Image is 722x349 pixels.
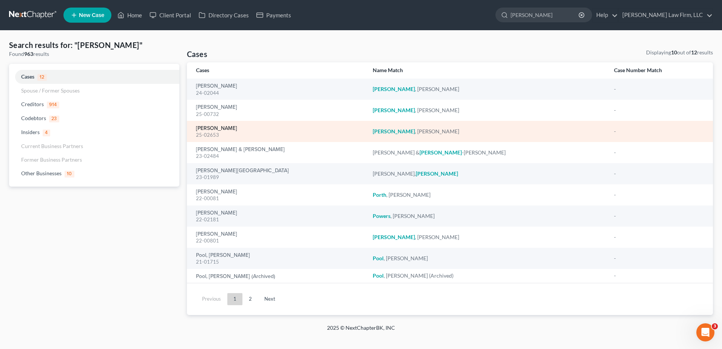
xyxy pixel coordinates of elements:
span: Former Business Partners [21,156,82,163]
div: - [614,212,704,220]
span: 23 [49,116,59,122]
span: Cases [21,73,34,80]
a: Other Businesses10 [9,167,179,181]
em: Pool [373,272,384,279]
div: 22-00081 [196,195,361,202]
a: 1 [227,293,242,305]
a: Cases12 [9,70,179,84]
div: , [PERSON_NAME] [373,85,602,93]
iframe: Intercom live chat [696,323,714,341]
a: Next [258,293,281,305]
div: - [614,128,704,135]
a: [PERSON_NAME] Law Firm, LLC [619,8,713,22]
span: Insiders [21,129,40,135]
em: [PERSON_NAME] [420,149,462,156]
span: 12 [37,74,47,81]
strong: 963 [24,51,33,57]
span: Codebtors [21,115,46,121]
span: 3 [712,323,718,329]
div: - [614,272,704,280]
div: - [614,170,704,178]
strong: 12 [691,49,697,56]
div: 21-01715 [196,258,361,266]
span: 914 [47,102,59,108]
div: [PERSON_NAME], [373,170,602,178]
a: [PERSON_NAME] [196,126,237,131]
div: 24-02044 [196,90,361,97]
span: Current Business Partners [21,143,83,149]
a: 2 [243,293,258,305]
a: Client Portal [146,8,195,22]
th: Case Number Match [608,62,713,79]
div: 23-01989 [196,174,361,181]
a: Help [592,8,618,22]
div: , [PERSON_NAME] [373,233,602,241]
a: Directory Cases [195,8,253,22]
a: Creditors914 [9,97,179,111]
a: Insiders4 [9,125,179,139]
a: [PERSON_NAME] & [PERSON_NAME] [196,147,285,152]
h4: Search results for: "[PERSON_NAME]" [9,40,179,50]
span: 10 [65,171,74,178]
a: Former Business Partners [9,153,179,167]
a: Payments [253,8,295,22]
div: 25-02653 [196,131,361,139]
div: - [614,233,704,241]
span: New Case [79,12,104,18]
div: 22-00801 [196,237,361,244]
div: 2025 © NextChapterBK, INC [146,324,576,338]
div: [PERSON_NAME] & -[PERSON_NAME] [373,149,602,156]
a: [PERSON_NAME][GEOGRAPHIC_DATA] [196,168,289,173]
a: Spouse / Former Spouses [9,84,179,97]
span: Spouse / Former Spouses [21,87,80,94]
input: Search by name... [511,8,580,22]
div: , [PERSON_NAME] [373,255,602,262]
em: [PERSON_NAME] [373,128,415,134]
a: Home [114,8,146,22]
div: , [PERSON_NAME] [373,212,602,220]
em: [PERSON_NAME] [416,170,458,177]
th: Cases [187,62,367,79]
div: - [614,85,704,93]
div: , [PERSON_NAME] (Archived) [373,272,602,280]
div: 25-00732 [196,111,361,118]
div: , [PERSON_NAME] [373,107,602,114]
span: Creditors [21,101,44,107]
h4: Cases [187,49,207,59]
span: Other Businesses [21,170,62,176]
a: [PERSON_NAME] [196,210,237,216]
strong: 10 [671,49,677,56]
div: 22-02181 [196,216,361,223]
em: Powers [373,213,390,219]
th: Name Match [367,62,608,79]
em: [PERSON_NAME] [373,107,415,113]
em: [PERSON_NAME] [373,86,415,92]
div: , [PERSON_NAME] [373,128,602,135]
a: [PERSON_NAME] [196,83,237,89]
div: - [614,191,704,199]
div: , [PERSON_NAME] [373,191,602,199]
a: [PERSON_NAME] [196,232,237,237]
div: 23-02484 [196,153,361,160]
em: Pool [373,255,384,261]
div: - [614,255,704,262]
a: Current Business Partners [9,139,179,153]
a: [PERSON_NAME] [196,189,237,195]
em: Porth [373,191,386,198]
a: Codebtors23 [9,111,179,125]
a: [PERSON_NAME] [196,105,237,110]
a: Pool, [PERSON_NAME] [196,253,250,258]
em: [PERSON_NAME] [373,234,415,240]
div: Displaying out of results [646,49,713,56]
div: - [614,149,704,156]
a: Pool, [PERSON_NAME] (Archived) [196,274,275,279]
div: Found results [9,50,179,58]
span: 4 [43,130,50,136]
div: - [614,107,704,114]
